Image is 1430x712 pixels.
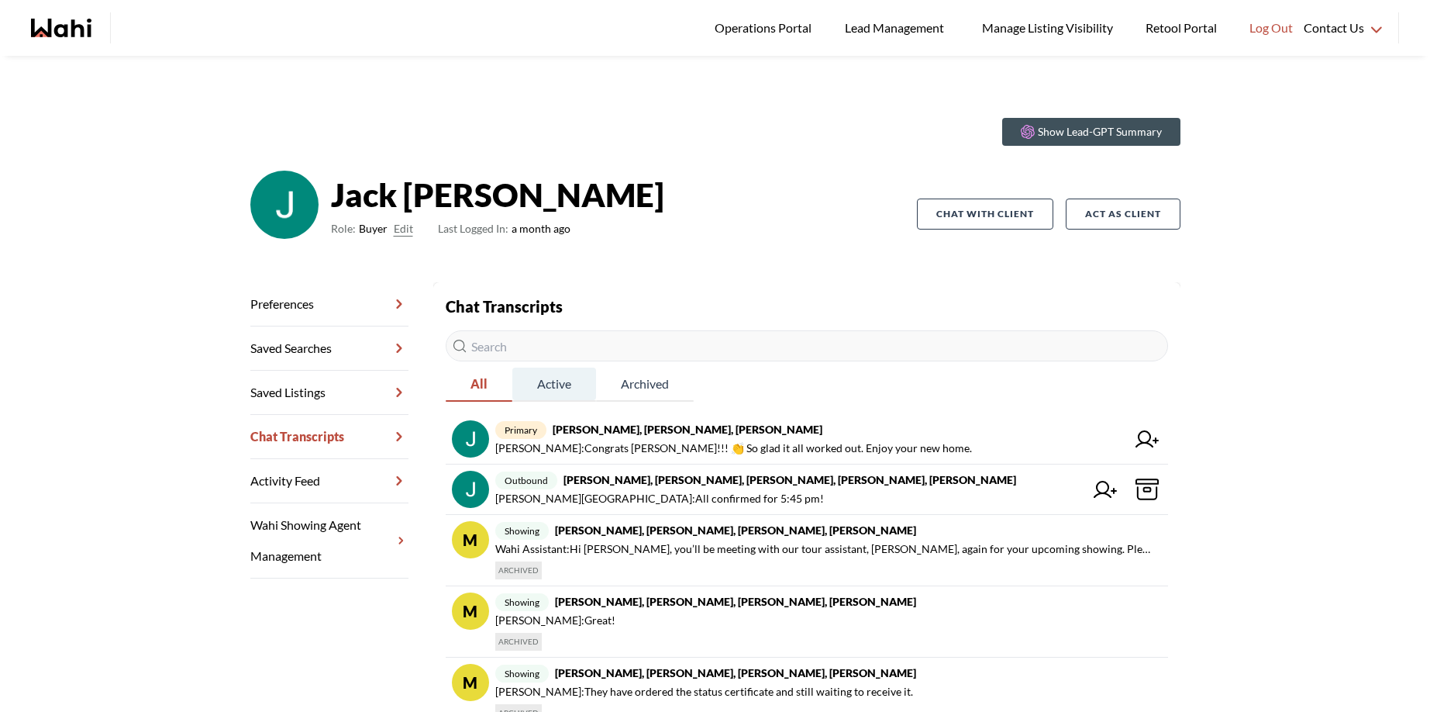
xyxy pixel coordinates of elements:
span: Operations Portal [715,18,817,38]
span: Active [512,368,596,400]
div: M [452,664,489,701]
span: All [446,368,512,400]
span: [PERSON_NAME][GEOGRAPHIC_DATA] : All confirmed for 5:45 pm! [495,489,824,508]
button: Archived [596,368,694,402]
span: outbound [495,472,557,489]
a: Wahi homepage [31,19,91,37]
div: M [452,521,489,558]
a: Wahi Showing Agent Management [250,503,408,579]
strong: [PERSON_NAME], [PERSON_NAME], [PERSON_NAME], [PERSON_NAME] [555,595,916,608]
button: Act as Client [1066,199,1180,230]
img: chat avatar [452,420,489,458]
a: primary[PERSON_NAME], [PERSON_NAME], [PERSON_NAME][PERSON_NAME]:Congrats [PERSON_NAME]!!! 👏 So gl... [446,414,1168,465]
span: primary [495,421,546,439]
span: ARCHIVED [495,633,542,651]
strong: [PERSON_NAME], [PERSON_NAME], [PERSON_NAME], [PERSON_NAME] [555,524,916,537]
strong: Chat Transcripts [446,297,563,316]
span: a month ago [438,219,570,238]
strong: [PERSON_NAME], [PERSON_NAME], [PERSON_NAME], [PERSON_NAME], [PERSON_NAME] [563,473,1016,486]
span: Manage Listing Visibility [977,18,1118,38]
span: ARCHIVED [495,562,542,579]
span: Archived [596,368,694,400]
a: Preferences [250,282,408,327]
span: Lead Management [845,18,949,38]
p: Show Lead-GPT Summary [1038,124,1162,140]
strong: [PERSON_NAME], [PERSON_NAME], [PERSON_NAME], [PERSON_NAME] [555,666,916,679]
a: Mshowing[PERSON_NAME], [PERSON_NAME], [PERSON_NAME], [PERSON_NAME][PERSON_NAME]:Great!ARCHIVED [446,586,1168,658]
span: showing [495,522,549,540]
span: Retool Portal [1146,18,1222,38]
button: All [446,368,512,402]
button: Chat with client [917,199,1053,230]
a: Mshowing[PERSON_NAME], [PERSON_NAME], [PERSON_NAME], [PERSON_NAME]Wahi Assistant:Hi [PERSON_NAME]... [446,515,1168,586]
span: Wahi Assistant : Hi [PERSON_NAME], you’ll be meeting with our tour assistant, [PERSON_NAME], agai... [495,540,1156,558]
input: Search [446,330,1168,361]
a: Saved Searches [250,327,408,371]
span: [PERSON_NAME] : They have ordered the status certificate and still waiting to receive it. [495,683,913,701]
strong: [PERSON_NAME], [PERSON_NAME], [PERSON_NAME] [553,423,822,436]
span: showing [495,593,549,611]
a: Chat Transcripts [250,415,408,459]
button: Show Lead-GPT Summary [1002,118,1180,146]
img: chat avatar [452,471,489,508]
span: [PERSON_NAME] : Great! [495,611,615,630]
button: Active [512,368,596,402]
span: showing [495,665,549,683]
span: Last Logged In: [438,222,508,235]
button: Edit [394,219,413,238]
strong: Jack [PERSON_NAME] [331,171,664,218]
span: Buyer [359,219,388,238]
span: Log Out [1249,18,1293,38]
span: Role: [331,219,356,238]
span: [PERSON_NAME] : Congrats [PERSON_NAME]!!! 👏 So glad it all worked out. Enjoy your new home. [495,439,972,458]
a: outbound[PERSON_NAME], [PERSON_NAME], [PERSON_NAME], [PERSON_NAME], [PERSON_NAME][PERSON_NAME][GE... [446,465,1168,515]
div: M [452,593,489,630]
img: ACg8ocLpiiwnhRHn_HPmHVCmYIHxbtfcNAHFdCOYeSubpWSULAiuVA=s96-c [250,171,319,239]
a: Activity Feed [250,459,408,503]
a: Saved Listings [250,371,408,415]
